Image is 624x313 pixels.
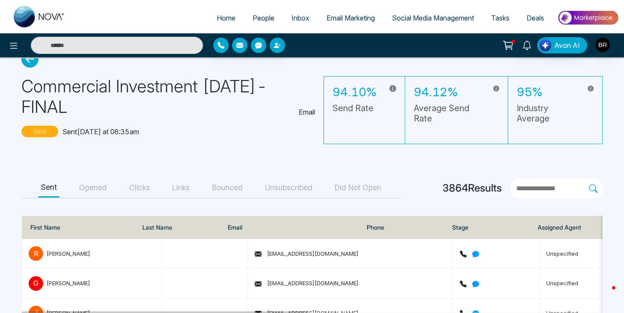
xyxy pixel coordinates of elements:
a: Email Marketing [318,10,383,26]
img: Market-place.gif [557,8,619,27]
div: [PERSON_NAME] [47,279,90,287]
a: Deals [518,10,553,26]
img: User Avatar [595,38,610,52]
p: R [29,246,43,261]
p: Sent [21,126,58,137]
a: People [244,10,283,26]
button: Did Not Open [332,178,384,198]
th: Phone [360,216,445,239]
span: [EMAIL_ADDRESS][DOMAIN_NAME] [255,280,359,286]
h3: 95% [517,85,575,100]
p: Sent [DATE] at 08:35am [62,127,139,137]
h5: Send Rate [333,103,377,113]
th: Stage [445,216,531,239]
h5: Average Send Rate [414,103,480,124]
span: Home [217,14,235,22]
span: Deals [527,14,544,22]
h3: 94.12% [414,85,480,100]
img: Nova CRM Logo [14,6,65,27]
p: Email [299,107,315,117]
th: Assigned Agent [531,216,616,239]
h4: 3864 Results [442,182,502,195]
th: Email [221,216,360,239]
span: R[PERSON_NAME] [29,246,155,261]
span: G[PERSON_NAME] [29,276,155,291]
h5: Industry Average [517,103,575,124]
button: Opened [77,178,109,198]
span: People [253,14,274,22]
span: Email Marketing [327,14,375,22]
button: Unsubscribed [262,178,315,198]
button: Sent [38,178,59,198]
button: Clicks [127,178,153,198]
a: Inbox [283,10,318,26]
span: [EMAIL_ADDRESS][DOMAIN_NAME] [255,250,359,257]
a: Home [208,10,244,26]
th: First Name [22,216,135,239]
iframe: Intercom live chat [595,284,615,304]
button: Bounced [209,178,245,198]
span: Tasks [491,14,509,22]
span: Avon AI [554,40,580,50]
h1: Commercial Investment [DATE]-FINAL [21,76,292,117]
a: Social Media Management [383,10,483,26]
button: Links [170,178,192,198]
button: Avon AI [537,37,587,53]
a: Tasks [483,10,518,26]
p: G [29,276,43,291]
th: Last Name [135,216,221,239]
img: Lead Flow [539,39,551,51]
h3: 94.10% [333,85,377,100]
span: Inbox [291,14,309,22]
span: Social Media Management [392,14,474,22]
div: [PERSON_NAME] [47,249,90,258]
span: Unspecified [546,280,578,286]
span: Unspecified [546,250,578,257]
